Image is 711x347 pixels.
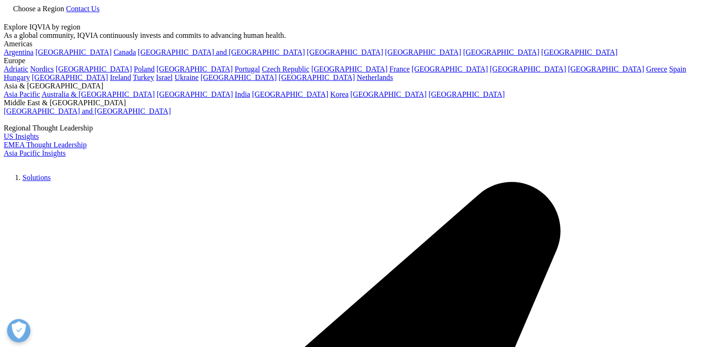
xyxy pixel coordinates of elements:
a: Korea [330,90,348,98]
a: Poland [134,65,154,73]
a: [GEOGRAPHIC_DATA] [252,90,328,98]
a: Asia Pacific Insights [4,149,65,157]
div: Europe [4,57,707,65]
a: Solutions [22,173,50,181]
a: France [389,65,410,73]
div: Middle East & [GEOGRAPHIC_DATA] [4,99,707,107]
a: Spain [669,65,686,73]
div: As a global community, IQVIA continuously invests and commits to advancing human health. [4,31,707,40]
a: [GEOGRAPHIC_DATA] [157,65,233,73]
a: [GEOGRAPHIC_DATA] [490,65,566,73]
a: [GEOGRAPHIC_DATA] [32,73,108,81]
a: [GEOGRAPHIC_DATA] [463,48,539,56]
a: EMEA Thought Leadership [4,141,86,149]
a: Ireland [110,73,131,81]
div: Regional Thought Leadership [4,124,707,132]
a: Adriatic [4,65,28,73]
div: Asia & [GEOGRAPHIC_DATA] [4,82,707,90]
a: US Insights [4,132,39,140]
a: [GEOGRAPHIC_DATA] [56,65,132,73]
a: Contact Us [66,5,100,13]
a: [GEOGRAPHIC_DATA] and [GEOGRAPHIC_DATA] [4,107,171,115]
a: Argentina [4,48,34,56]
a: Greece [646,65,667,73]
a: Czech Republic [262,65,309,73]
a: [GEOGRAPHIC_DATA] [157,90,233,98]
a: Portugal [235,65,260,73]
a: [GEOGRAPHIC_DATA] and [GEOGRAPHIC_DATA] [138,48,305,56]
a: India [235,90,250,98]
a: [GEOGRAPHIC_DATA] [201,73,277,81]
a: Asia Pacific [4,90,40,98]
div: Explore IQVIA by region [4,23,707,31]
a: [GEOGRAPHIC_DATA] [311,65,388,73]
a: [GEOGRAPHIC_DATA] [541,48,618,56]
a: [GEOGRAPHIC_DATA] [429,90,505,98]
a: [GEOGRAPHIC_DATA] [307,48,383,56]
a: Nordics [30,65,54,73]
a: [GEOGRAPHIC_DATA] [412,65,488,73]
a: [GEOGRAPHIC_DATA] [36,48,112,56]
a: Netherlands [357,73,393,81]
button: Open Preferences [7,319,30,342]
a: [GEOGRAPHIC_DATA] [385,48,461,56]
a: Turkey [133,73,154,81]
a: Canada [114,48,136,56]
a: Ukraine [174,73,199,81]
span: Choose a Region [13,5,64,13]
a: [GEOGRAPHIC_DATA] [568,65,644,73]
a: [GEOGRAPHIC_DATA] [350,90,426,98]
a: [GEOGRAPHIC_DATA] [279,73,355,81]
div: Americas [4,40,707,48]
a: Hungary [4,73,30,81]
a: Israel [156,73,173,81]
a: Australia & [GEOGRAPHIC_DATA] [42,90,155,98]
